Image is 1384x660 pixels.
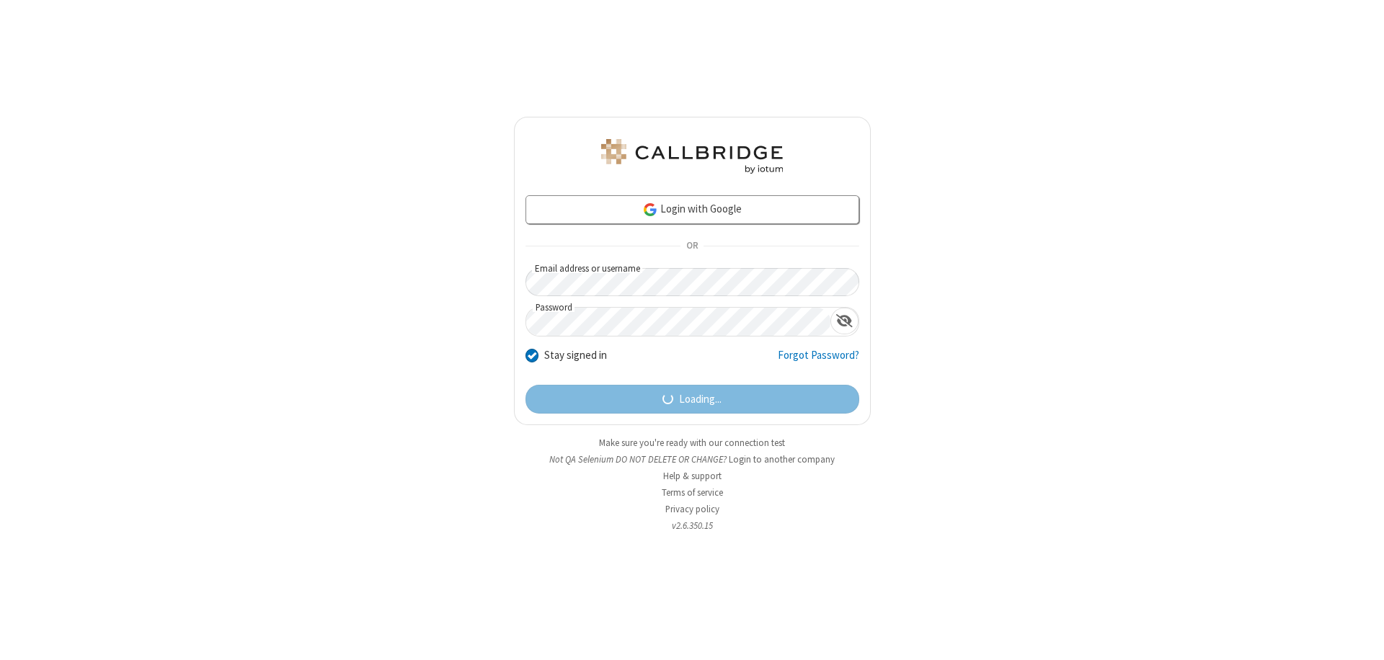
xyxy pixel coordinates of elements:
input: Password [526,308,830,336]
div: Show password [830,308,859,334]
a: Forgot Password? [778,347,859,375]
li: v2.6.350.15 [514,519,871,532]
span: Loading... [679,391,722,408]
button: Loading... [525,385,859,414]
button: Login to another company [729,452,835,466]
img: google-icon.png [642,202,658,218]
a: Login with Google [525,195,859,224]
input: Email address or username [525,268,859,296]
a: Make sure you're ready with our connection test [599,437,785,449]
a: Terms of service [662,486,723,499]
img: QA Selenium DO NOT DELETE OR CHANGE [598,139,786,174]
span: OR [680,236,704,257]
a: Privacy policy [665,503,719,515]
li: Not QA Selenium DO NOT DELETE OR CHANGE? [514,452,871,466]
label: Stay signed in [544,347,607,364]
a: Help & support [663,470,722,482]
